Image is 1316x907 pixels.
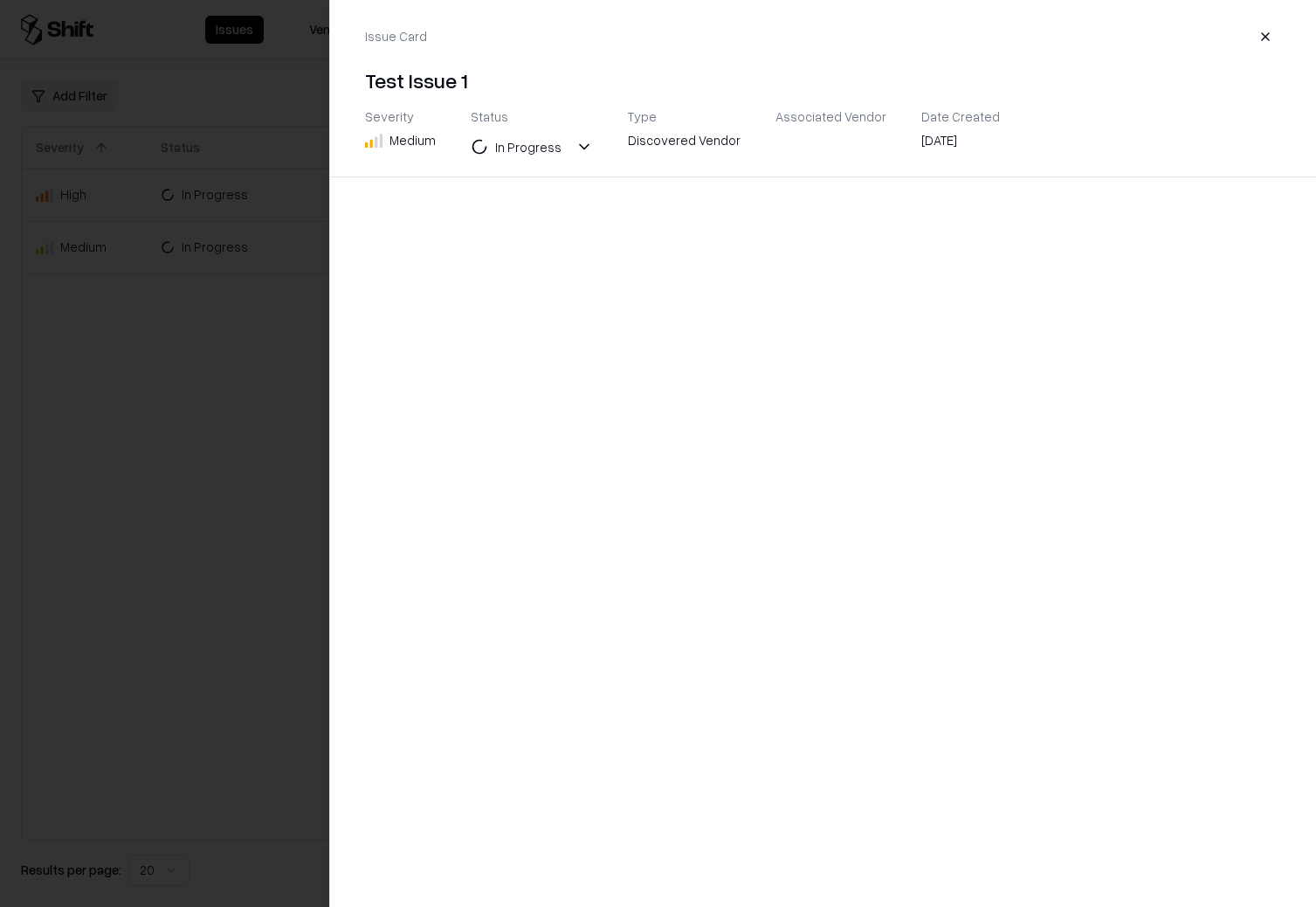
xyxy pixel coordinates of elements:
div: Medium [389,131,436,149]
div: Associated Vendor [775,108,886,124]
div: Date Created [921,108,1000,124]
div: Status [471,108,593,124]
h4: Test Issue 1 [365,66,1281,94]
div: Discovered Vendor [628,131,741,156]
div: Severity [365,108,436,124]
div: Issue Card [365,27,427,45]
div: Type [628,108,741,124]
div: [DATE] [921,131,1000,156]
div: In Progress [495,138,562,156]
